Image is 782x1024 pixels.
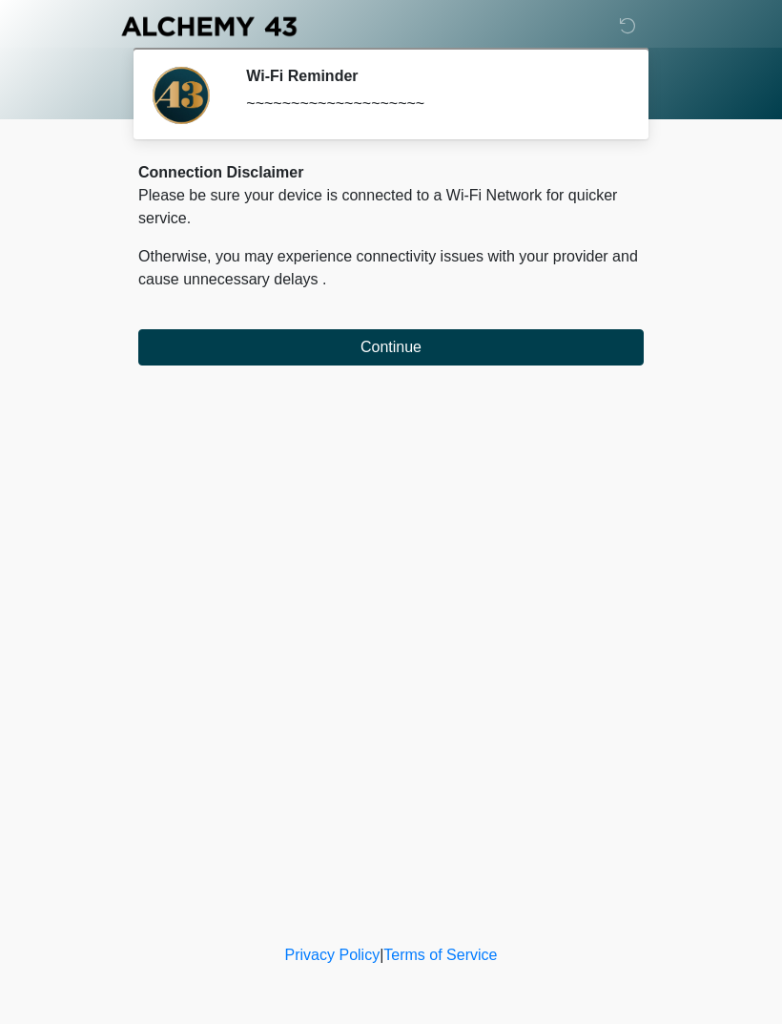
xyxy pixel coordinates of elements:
img: Agent Avatar [153,67,210,124]
p: Otherwise, you may experience connectivity issues with your provider and cause unnecessary delays . [138,245,644,291]
div: ~~~~~~~~~~~~~~~~~~~~ [246,93,615,115]
button: Continue [138,329,644,366]
a: Privacy Policy [285,947,381,963]
a: | [380,947,383,963]
a: Terms of Service [383,947,497,963]
div: Connection Disclaimer [138,161,644,184]
p: Please be sure your device is connected to a Wi-Fi Network for quicker service. [138,184,644,230]
h2: Wi-Fi Reminder [246,67,615,85]
img: Alchemy 43 Logo [119,14,298,38]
